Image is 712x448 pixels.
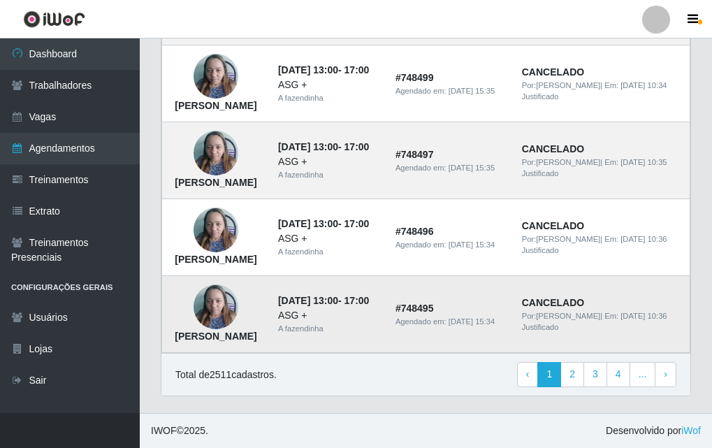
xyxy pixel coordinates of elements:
time: [DATE] 10:36 [620,312,667,320]
strong: - [278,295,369,306]
img: Damiana Gomes da Silva [194,124,238,183]
div: ASG + [278,78,379,92]
time: [DATE] 13:00 [278,218,338,229]
strong: # 748497 [395,149,434,160]
div: A fazendinha [278,169,379,181]
div: Agendado em: [395,239,505,251]
time: [DATE] 15:34 [449,240,495,249]
p: Total de 2511 cadastros. [175,368,277,382]
time: [DATE] 10:34 [620,81,667,89]
div: ASG + [278,154,379,169]
span: Por: [PERSON_NAME] [522,235,601,243]
span: © 2025 . [151,424,208,438]
div: Justificado [522,168,681,180]
time: 17:00 [344,141,370,152]
strong: # 748495 [395,303,434,314]
div: Agendado em: [395,162,505,174]
div: | Em: [522,233,681,245]
a: Previous [517,362,539,387]
span: IWOF [151,425,177,436]
strong: CANCELADO [522,220,584,231]
strong: [PERSON_NAME] [175,100,256,111]
span: ‹ [526,368,530,380]
time: [DATE] 15:35 [449,164,495,172]
strong: - [278,141,369,152]
a: Next [655,362,676,387]
strong: # 748499 [395,72,434,83]
span: › [664,368,667,380]
div: | Em: [522,80,681,92]
time: [DATE] 10:36 [620,235,667,243]
div: Justificado [522,91,681,103]
strong: CANCELADO [522,66,584,78]
div: | Em: [522,310,681,322]
a: iWof [681,425,701,436]
nav: pagination [517,362,676,387]
img: Damiana Gomes da Silva [194,47,238,106]
span: Por: [PERSON_NAME] [522,158,601,166]
div: A fazendinha [278,246,379,258]
strong: - [278,218,369,229]
time: [DATE] 13:00 [278,141,338,152]
strong: [PERSON_NAME] [175,254,256,265]
time: [DATE] 15:34 [449,317,495,326]
strong: - [278,64,369,75]
strong: [PERSON_NAME] [175,331,256,342]
a: 3 [583,362,607,387]
a: 1 [537,362,561,387]
span: Por: [PERSON_NAME] [522,81,601,89]
div: A fazendinha [278,323,379,335]
img: CoreUI Logo [23,10,85,28]
img: Damiana Gomes da Silva [194,277,238,337]
time: 17:00 [344,295,370,306]
span: Desenvolvido por [606,424,701,438]
img: Damiana Gomes da Silva [194,201,238,260]
div: | Em: [522,157,681,168]
a: 2 [560,362,584,387]
div: A fazendinha [278,92,379,104]
time: [DATE] 13:00 [278,64,338,75]
time: 17:00 [344,64,370,75]
a: ... [630,362,656,387]
div: ASG + [278,231,379,246]
div: Justificado [522,245,681,256]
strong: [PERSON_NAME] [175,177,256,188]
strong: CANCELADO [522,297,584,308]
div: Agendado em: [395,316,505,328]
strong: # 748496 [395,226,434,237]
time: 17:00 [344,218,370,229]
div: Agendado em: [395,85,505,97]
strong: CANCELADO [522,143,584,154]
time: [DATE] 10:35 [620,158,667,166]
div: Justificado [522,321,681,333]
time: [DATE] 15:35 [449,87,495,95]
a: 4 [606,362,630,387]
div: ASG + [278,308,379,323]
time: [DATE] 13:00 [278,295,338,306]
span: Por: [PERSON_NAME] [522,312,601,320]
